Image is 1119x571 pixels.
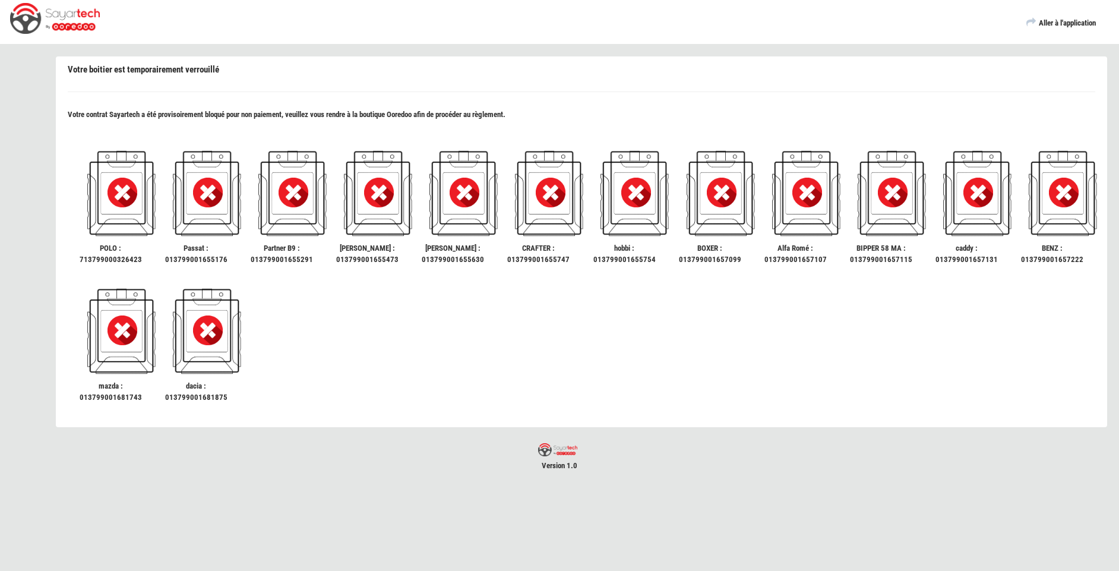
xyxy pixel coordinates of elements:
p: [PERSON_NAME] : 013799001655473 [333,243,401,265]
p: CRAFTER : 013799001655747 [505,243,573,265]
p: caddy : 013799001657131 [933,243,1001,265]
div: Votre boitier est temporairement verrouillé [68,64,1095,76]
p: POLO : 713799000326423 [77,243,144,265]
p: Passat : 013799001655176 [162,243,230,265]
p: BENZ : 013799001657222 [1019,243,1086,265]
p: Alfa Romé : 013799001657107 [761,243,829,265]
img: logo [10,3,100,34]
p: hobbi : 013799001655754 [590,243,658,265]
p: [PERSON_NAME] : 013799001655630 [419,243,487,265]
div: Votre contrat Sayartech a été provisoirement bloqué pour non paiement, veuillez vous rendre à la ... [59,109,1104,418]
span: Aller à l'application [1039,18,1096,27]
p: Partner B9 : 013799001655291 [248,243,315,265]
p: BOXER : 013799001657099 [676,243,744,265]
p: BIPPER 58 MA : 013799001657115 [847,243,915,265]
img: sayartech-logo.png [538,443,577,457]
p: mazda : 013799001681743 [77,381,144,403]
p: dacia : 013799001681875 [162,381,230,403]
